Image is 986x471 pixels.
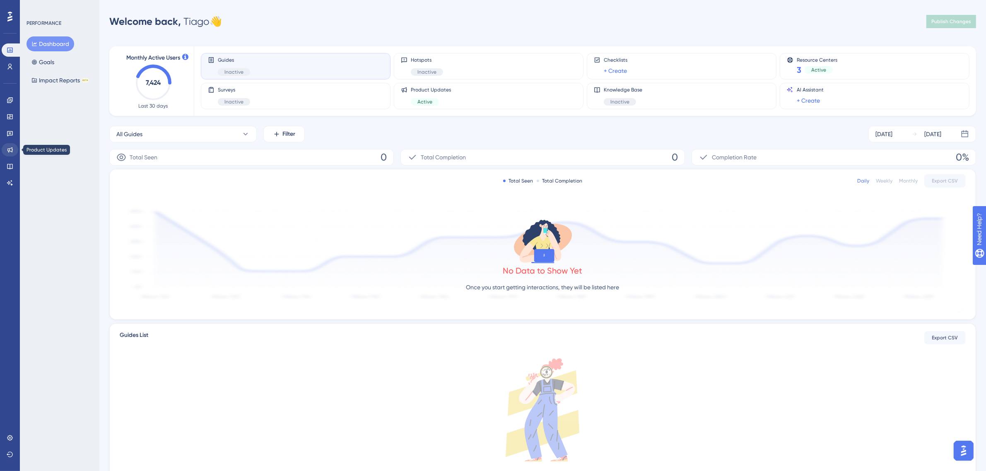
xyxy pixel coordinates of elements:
[263,126,305,142] button: Filter
[503,178,533,184] div: Total Seen
[283,129,296,139] span: Filter
[421,152,466,162] span: Total Completion
[224,99,243,105] span: Inactive
[82,78,89,82] div: BETA
[411,57,443,63] span: Hotspots
[218,57,250,63] span: Guides
[604,87,642,93] span: Knowledge Base
[604,66,627,76] a: + Create
[27,55,59,70] button: Goals
[139,103,168,109] span: Last 30 days
[537,178,583,184] div: Total Completion
[899,178,918,184] div: Monthly
[120,330,148,345] span: Guides List
[932,178,958,184] span: Export CSV
[224,69,243,75] span: Inactive
[875,129,892,139] div: [DATE]
[797,96,820,106] a: + Create
[466,282,620,292] p: Once you start getting interactions, they will be listed here
[857,178,869,184] div: Daily
[19,2,52,12] span: Need Help?
[27,36,74,51] button: Dashboard
[797,64,801,76] span: 3
[876,178,892,184] div: Weekly
[924,331,966,344] button: Export CSV
[503,265,583,276] div: No Data to Show Yet
[411,87,451,93] span: Product Updates
[417,99,432,105] span: Active
[926,15,976,28] button: Publish Changes
[797,57,837,62] span: Resource Centers
[126,53,180,63] span: Monthly Active Users
[218,87,250,93] span: Surveys
[924,129,941,139] div: [DATE]
[604,57,627,63] span: Checklists
[116,129,142,139] span: All Guides
[109,15,181,27] span: Welcome back,
[956,151,969,164] span: 0%
[146,79,161,87] text: 7,424
[712,152,757,162] span: Completion Rate
[931,18,971,25] span: Publish Changes
[610,99,629,105] span: Inactive
[811,67,826,73] span: Active
[27,73,94,88] button: Impact ReportsBETA
[951,438,976,463] iframe: UserGuiding AI Assistant Launcher
[109,126,257,142] button: All Guides
[672,151,678,164] span: 0
[797,87,824,93] span: AI Assistant
[417,69,436,75] span: Inactive
[130,152,157,162] span: Total Seen
[924,174,966,187] button: Export CSV
[109,15,222,28] div: Tiago 👋
[932,334,958,341] span: Export CSV
[27,20,61,26] div: PERFORMANCE
[381,151,387,164] span: 0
